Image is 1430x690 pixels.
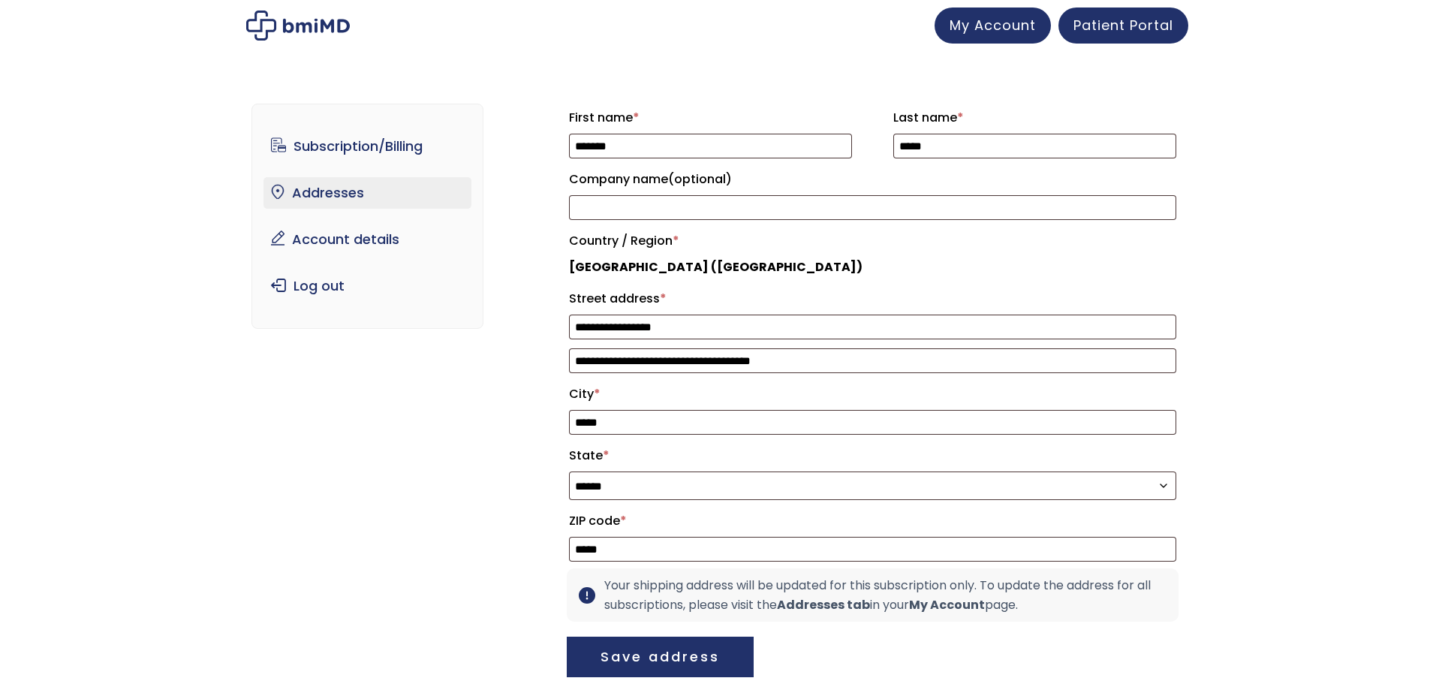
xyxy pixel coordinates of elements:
a: Subscription/Billing [263,131,471,162]
label: Street address [569,287,1176,311]
span: (optional) [668,170,732,188]
b: My Account [909,596,985,613]
a: Log out [263,270,471,302]
img: My account [246,11,350,41]
button: Save address [567,637,754,677]
label: Country / Region [569,229,1176,253]
a: My Account [935,8,1051,44]
strong: [GEOGRAPHIC_DATA] ([GEOGRAPHIC_DATA]) [569,258,863,276]
a: Account details [263,224,471,255]
label: City [569,382,1176,406]
span: My Account [950,16,1036,35]
a: Addresses [263,177,471,209]
span: Patient Portal [1073,16,1173,35]
a: Patient Portal [1058,8,1188,44]
label: State [569,444,1176,468]
p: Your shipping address will be updated for this subscription only. To update the address for all s... [604,576,1167,614]
label: First name [569,106,852,130]
label: ZIP code [569,509,1176,533]
nav: Account pages [251,104,483,329]
label: Company name [569,167,1176,191]
label: Last name [893,106,1176,130]
b: Addresses tab [777,596,870,613]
